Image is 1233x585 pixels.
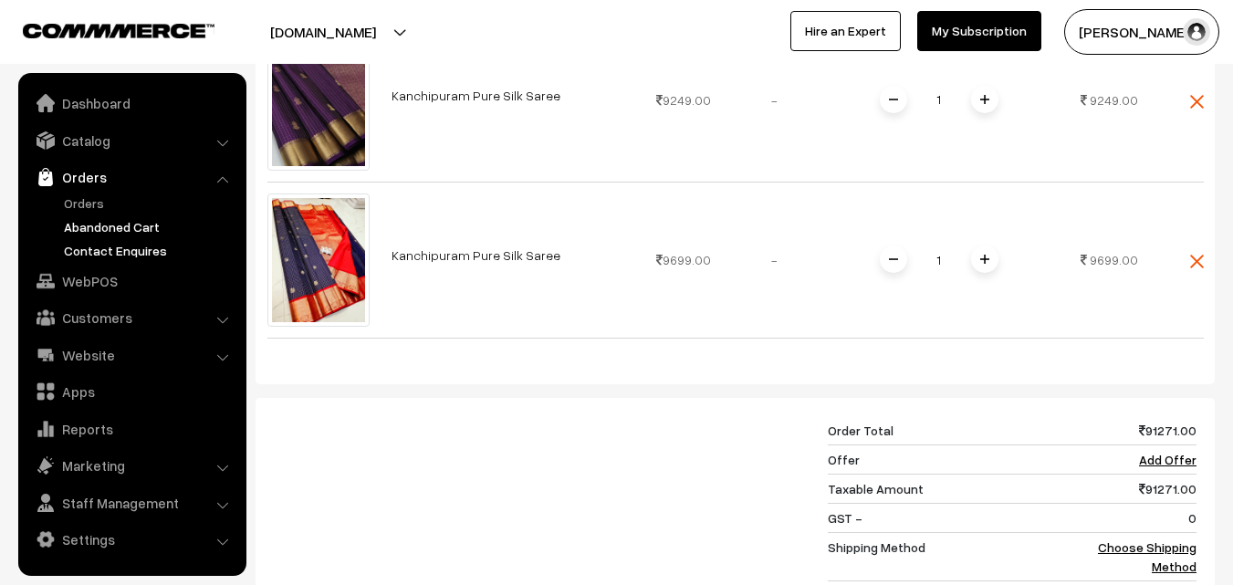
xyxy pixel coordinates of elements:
a: Apps [23,375,240,408]
a: COMMMERCE [23,18,183,40]
a: Orders [59,193,240,213]
td: 91271.00 [1079,416,1196,445]
a: Add Offer [1139,452,1196,467]
img: plusI [980,95,989,104]
img: minus [889,95,898,104]
a: Customers [23,301,240,334]
a: Website [23,339,240,371]
td: 91271.00 [1079,474,1196,503]
img: close [1190,95,1204,109]
td: 9699.00 [638,182,729,338]
a: WebPOS [23,265,240,298]
td: Order Total [828,416,1079,445]
span: - [771,92,778,108]
img: close [1190,255,1204,268]
a: Contact Enquires [59,241,240,260]
img: minus [889,255,898,264]
a: Staff Management [23,486,240,519]
a: Catalog [23,124,240,157]
span: 9699.00 [1090,252,1138,267]
td: Offer [828,444,1079,474]
a: Settings [23,523,240,556]
a: Kanchipuram Pure Silk Saree [392,88,560,103]
a: Dashboard [23,87,240,120]
span: 9249.00 [1090,92,1138,108]
a: My Subscription [917,11,1041,51]
a: Hire an Expert [790,11,901,51]
td: Taxable Amount [828,474,1079,503]
a: Choose Shipping Method [1098,539,1196,574]
a: Marketing [23,449,240,482]
a: Kanchipuram Pure Silk Saree [392,247,560,263]
img: kanchipuram-saree-va12016-aug.jpeg [267,193,370,327]
button: [PERSON_NAME] [1064,9,1219,55]
img: COMMMERCE [23,24,214,37]
a: Orders [23,161,240,193]
img: kanchipuram-saree-va12019-aug.jpeg [267,28,370,171]
a: Reports [23,413,240,445]
td: Shipping Method [828,532,1079,580]
td: GST - [828,503,1079,532]
td: 9249.00 [638,17,729,183]
span: - [771,252,778,267]
button: [DOMAIN_NAME] [206,9,440,55]
img: user [1183,18,1210,46]
a: Abandoned Cart [59,217,240,236]
img: plusI [980,255,989,264]
td: 0 [1079,503,1196,532]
